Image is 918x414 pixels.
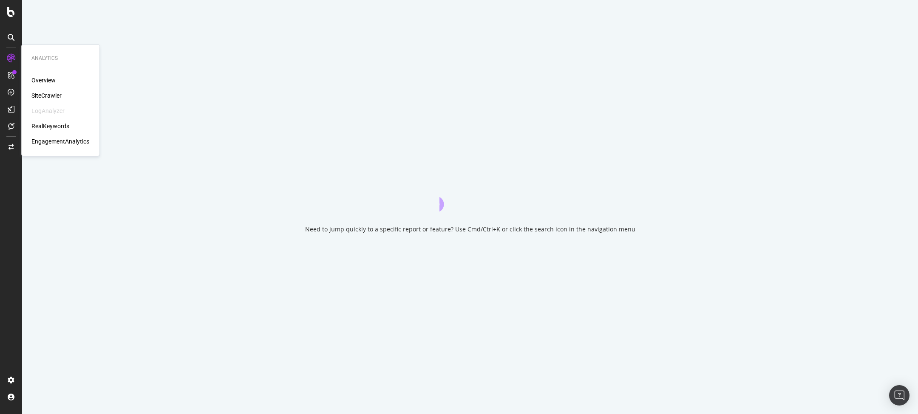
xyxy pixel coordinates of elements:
div: Open Intercom Messenger [889,385,909,406]
a: SiteCrawler [31,91,62,100]
a: EngagementAnalytics [31,137,89,146]
div: animation [439,181,501,211]
div: Analytics [31,55,89,62]
div: Need to jump quickly to a specific report or feature? Use Cmd/Ctrl+K or click the search icon in ... [305,225,635,234]
div: LogAnalyzer [31,107,65,115]
a: RealKeywords [31,122,69,130]
a: Overview [31,76,56,84]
